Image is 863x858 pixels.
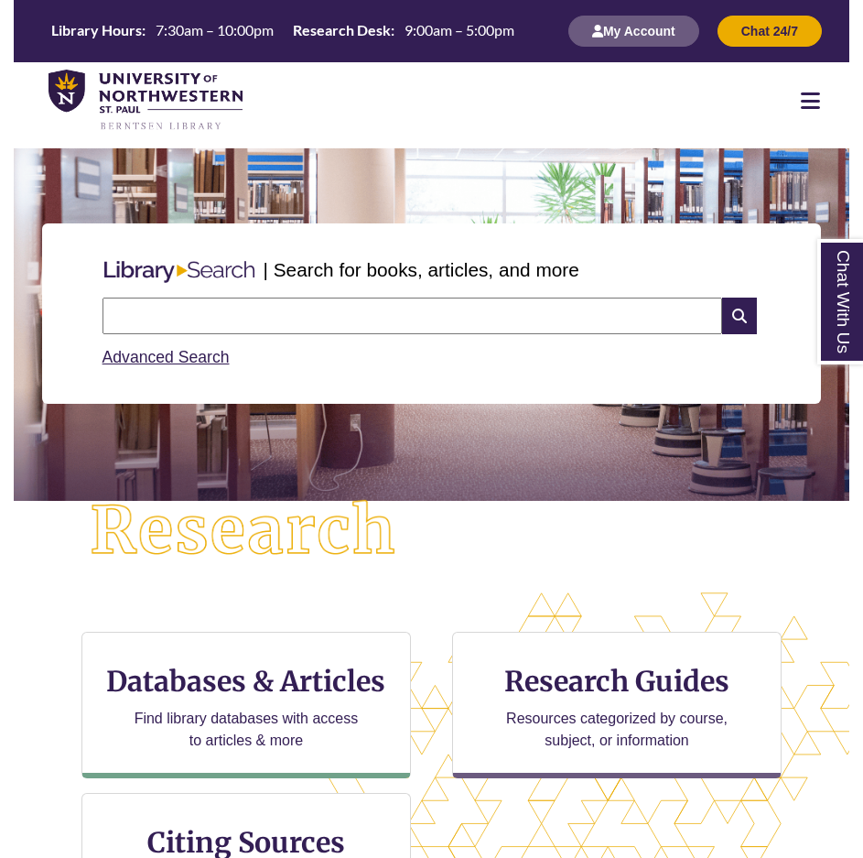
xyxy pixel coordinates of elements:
table: Hours Today [44,20,522,40]
th: Research Desk: [286,20,397,40]
img: UNWSP Library Logo [49,70,243,131]
h3: Databases & Articles [97,664,395,699]
p: Find library databases with access to articles & more [127,708,366,752]
th: Library Hours: [44,20,148,40]
a: My Account [568,23,699,38]
img: Research [56,466,432,597]
span: 7:30am – 10:00pm [156,21,274,38]
img: Libary Search [95,254,264,291]
a: Hours Today [44,20,522,42]
a: Research Guides Resources categorized by course, subject, or information [452,632,782,778]
button: My Account [568,16,699,47]
h3: Research Guides [468,664,766,699]
span: 9:00am – 5:00pm [405,21,514,38]
a: Advanced Search [102,348,230,366]
button: Chat 24/7 [717,16,822,47]
a: Databases & Articles Find library databases with access to articles & more [81,632,411,778]
a: Chat 24/7 [717,23,822,38]
p: | Search for books, articles, and more [264,255,579,284]
i: Search [722,298,757,334]
p: Resources categorized by course, subject, or information [498,708,737,752]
